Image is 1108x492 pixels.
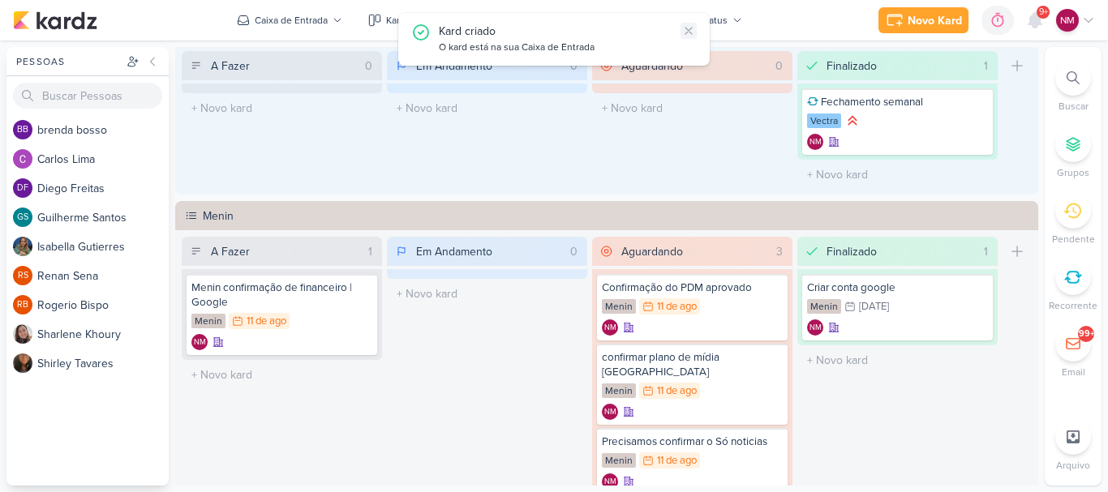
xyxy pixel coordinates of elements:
[13,11,97,30] img: kardz.app
[13,237,32,256] img: Isabella Gutierres
[657,302,697,312] div: 11 de ago
[18,272,28,280] p: RS
[17,213,28,222] p: GS
[801,349,994,372] input: + Novo kard
[1039,6,1048,19] span: 9+
[194,339,206,347] p: NM
[1057,165,1089,180] p: Grupos
[810,324,822,332] p: NM
[807,134,823,150] div: Criador(a): Natasha Matos
[362,243,379,260] div: 1
[602,383,636,398] div: Menin
[602,404,618,420] div: Natasha Matos
[602,473,618,490] div: Criador(a): Natasha Matos
[13,324,32,344] img: Sharlene Khoury
[359,58,379,75] div: 0
[1052,232,1095,246] p: Pendente
[604,409,616,417] p: NM
[13,295,32,314] div: Rogerio Bispo
[1059,99,1089,113] p: Buscar
[977,243,994,260] div: 1
[770,243,789,260] div: 3
[1049,298,1097,313] p: Recorrente
[439,40,677,56] div: O kard está na sua Caixa de Entrada
[602,473,618,490] div: Natasha Matos
[191,334,208,350] div: Natasha Matos
[769,58,789,75] div: 0
[13,207,32,227] div: Guilherme Santos
[602,319,618,336] div: Natasha Matos
[977,58,994,75] div: 1
[844,113,861,129] div: Prioridade Alta
[564,243,584,260] div: 0
[604,324,616,332] p: NM
[657,386,697,396] div: 11 de ago
[37,297,169,314] div: R o g e r i o B i s p o
[390,282,584,306] input: + Novo kard
[807,280,988,295] div: Criar conta google
[908,12,962,29] div: Novo Kard
[604,478,616,486] p: NM
[247,316,286,327] div: 11 de ago
[17,184,28,193] p: DF
[37,326,169,343] div: S h a r l e n e K h o u r y
[13,149,32,169] img: Carlos Lima
[602,404,618,420] div: Criador(a): Natasha Matos
[602,434,783,449] div: Precisamos confirmar o Só noticias
[595,96,789,120] input: + Novo kard
[602,299,636,314] div: Menin
[807,319,823,336] div: Criador(a): Natasha Matos
[801,163,994,186] input: + Novo kard
[810,139,822,147] p: NM
[807,95,988,109] div: Fechamento semanal
[13,353,32,373] img: Shirley Tavares
[1056,9,1079,32] div: Natasha Matos
[1045,60,1102,113] li: Ctrl + F
[439,23,677,40] div: Kard criado
[602,280,783,295] div: Confirmação do PDM aprovado
[390,96,584,120] input: + Novo kard
[185,363,379,387] input: + Novo kard
[13,178,32,198] div: Diego Freitas
[13,120,32,139] div: brenda bosso
[1056,458,1090,473] p: Arquivo
[564,58,584,75] div: 0
[37,180,169,197] div: D i e g o F r e i t a s
[191,280,372,310] div: Menin confirmação de financeiro | Google
[1062,365,1085,379] p: Email
[17,301,28,310] p: RB
[191,334,208,350] div: Criador(a): Natasha Matos
[807,113,841,128] div: Vectra
[1060,13,1075,28] p: NM
[657,456,697,466] div: 11 de ago
[807,134,823,150] div: Natasha Matos
[37,209,169,226] div: G u i l h e r m e S a n t o s
[37,355,169,372] div: S h i r l e y T a v a r e s
[878,7,968,33] button: Novo Kard
[1079,327,1094,340] div: 99+
[37,238,169,255] div: I s a b e l l a G u t i e r r e s
[807,319,823,336] div: Natasha Matos
[13,54,123,69] div: Pessoas
[37,122,169,139] div: b r e n d a b o s s o
[37,267,169,285] div: R e n a n S e n a
[17,126,28,135] p: bb
[37,151,169,168] div: C a r l o s L i m a
[602,453,636,468] div: Menin
[191,314,225,328] div: Menin
[13,266,32,285] div: Renan Sena
[859,302,889,312] div: [DATE]
[203,207,1033,225] div: Menin
[13,83,162,109] input: Buscar Pessoas
[807,299,841,314] div: Menin
[602,350,783,379] div: confirmar plano de mídia Verona
[602,319,618,336] div: Criador(a): Natasha Matos
[185,96,379,120] input: + Novo kard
